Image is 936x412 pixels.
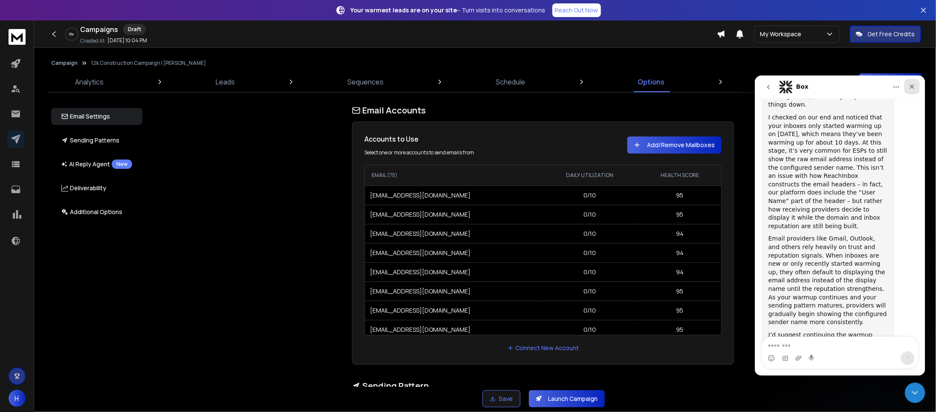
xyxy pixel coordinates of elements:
button: Send a message… [146,276,160,290]
iframe: Intercom live chat [755,75,925,376]
p: Created At: [80,38,106,44]
h1: Email Accounts [352,104,734,116]
a: Subsequences [772,72,830,92]
div: I checked on our end and noticed that your inboxes only started warming up on [DATE], which means... [14,38,133,155]
button: Emoji picker [13,279,20,286]
a: Sequences [342,72,389,92]
button: Get Free Credits [850,26,921,43]
p: Reach Out Now [555,6,598,15]
button: Email Settings [51,108,142,125]
a: Schedule [491,72,531,92]
p: [DATE] 10:04 PM [107,37,147,44]
h1: Campaigns [80,24,118,35]
button: Gif picker [27,279,34,286]
strong: Your warmest leads are on your site [351,6,457,14]
a: Leads [211,72,240,92]
p: Sequences [347,77,384,87]
div: I’d suggest continuing the warmup process for at least three weeks before starting campaigns. Onc... [14,255,133,356]
a: Reach Out Now [552,3,601,17]
p: 0 % [69,32,74,37]
p: Email Settings [61,112,110,121]
p: Get Free Credits [868,30,915,38]
div: Email providers like Gmail, Outlook, and others rely heavily on trust and reputation signals. Whe... [14,159,133,251]
iframe: Intercom live chat [905,383,925,403]
button: Launch Campaign [859,73,922,90]
p: My Workspace [760,30,805,38]
p: Leads [216,77,235,87]
div: Draft [123,24,146,35]
button: H [9,390,26,407]
button: Start recording [54,279,61,286]
p: – Turn visits into conversations [351,6,546,15]
p: Options [638,77,664,87]
p: Analytics [75,77,104,87]
a: Options [633,72,670,92]
button: Campaign [51,60,78,67]
img: logo [9,29,26,45]
a: Analytics [70,72,109,92]
p: 12k Construction Campaign | [PERSON_NAME] [91,60,206,67]
textarea: Message… [7,261,163,276]
button: Upload attachment [40,279,47,286]
p: Schedule [496,77,526,87]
